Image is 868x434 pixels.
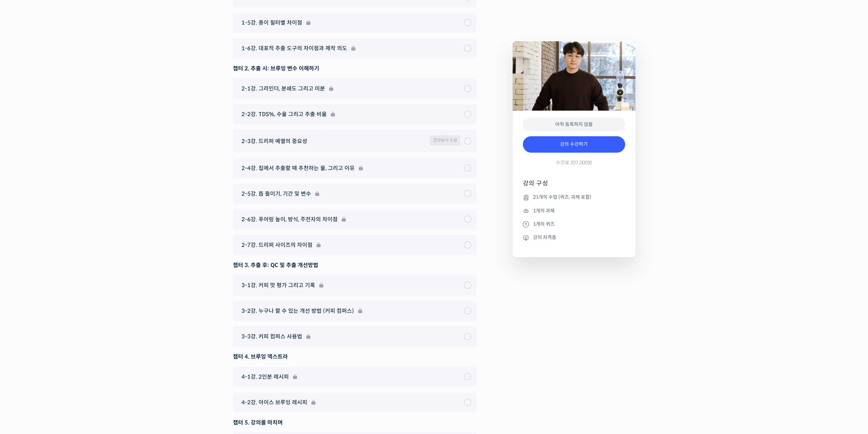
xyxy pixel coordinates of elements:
[88,216,131,234] a: 설정
[430,135,460,145] span: 맛보기 수업
[556,159,592,166] span: 수강료 207,000원
[238,135,471,147] a: 2-3강. 드리퍼 예열의 중요성 맛보기 수업
[62,227,71,233] span: 대화
[241,137,307,146] span: 2-3강. 드리퍼 예열의 중요성
[233,261,476,270] div: 챕터 3. 추출 후: QC 및 추출 개선방법
[523,207,625,215] li: 1개의 과제
[523,193,625,201] li: 21개의 수업 (퀴즈, 과제 포함)
[233,352,476,361] div: 챕터 4. 브루잉 엑스트라
[523,234,625,242] li: 강의 자격증
[523,136,625,153] a: 강의 수강하기
[105,227,114,232] span: 설정
[2,216,45,234] a: 홈
[523,117,625,131] div: 아직 등록하지 않음
[233,64,476,73] div: 챕터 2. 추출 시: 브루잉 변수 이해하기
[21,227,26,232] span: 홈
[233,418,476,427] div: 챕터 5. 강의를 마치며
[523,220,625,228] li: 1개의 퀴즈
[523,179,625,193] h4: 강의 구성
[45,216,88,234] a: 대화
